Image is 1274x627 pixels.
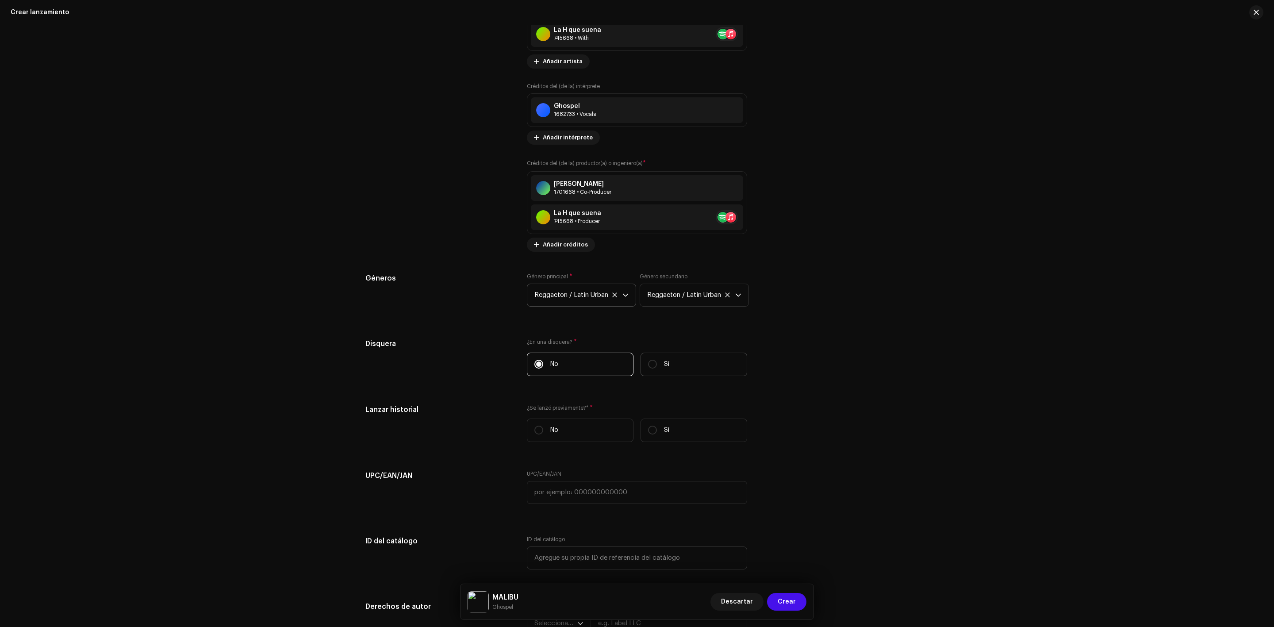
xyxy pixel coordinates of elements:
label: UPC/EAN/JAN [527,470,561,477]
label: ¿En una disquera? [527,339,747,346]
div: dropdown trigger [622,284,629,306]
button: Añadir artista [527,54,590,69]
label: Género principal [527,273,572,280]
label: Género secundario [640,273,687,280]
h5: Derechos de autor [365,601,513,612]
div: La H que suena [554,210,601,217]
h5: UPC/EAN/JAN [365,470,513,481]
img: 9fc3daed-8993-44c2-8ccd-04faa7428e92 [468,591,489,612]
div: Vocals [554,111,596,118]
span: Añadir intérprete [543,129,593,146]
div: Producer [554,218,601,225]
h5: Géneros [365,273,513,284]
div: dropdown trigger [735,284,741,306]
input: Agregue su propia ID de referencia del catálogo [527,546,747,569]
label: ¿Se lanzó previamente?* [527,404,747,412]
div: Ghospel [554,103,596,110]
span: Reggaeton / Latin Urban [534,284,622,306]
span: Añadir artista [543,53,583,70]
label: Créditos del (de la) intérprete [527,83,600,90]
button: Añadir créditos [527,238,595,252]
label: ID del catálogo [527,536,565,543]
span: Añadir créditos [543,236,588,254]
div: With [554,35,601,42]
div: Co-Producer [554,188,611,196]
button: Crear [767,593,806,611]
input: por ejemplo: 000000000000 [527,481,747,504]
button: Descartar [710,593,764,611]
h5: Lanzar historial [365,404,513,415]
p: No [550,426,558,435]
span: Reggaeton / Latin Urban [647,284,735,306]
small: Créditos del (de la) productor(a) o ingeniero(a) [527,161,643,166]
p: Sí [664,360,669,369]
div: [PERSON_NAME] [554,181,611,188]
h5: Disquera [365,339,513,349]
div: La H que suena [554,27,601,34]
p: Sí [664,426,669,435]
span: Descartar [721,593,753,611]
p: No [550,360,558,369]
button: Añadir intérprete [527,131,600,145]
small: MALIBU [492,603,518,612]
h5: ID del catálogo [365,536,513,546]
h5: MALIBU [492,592,518,603]
span: Crear [778,593,796,611]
